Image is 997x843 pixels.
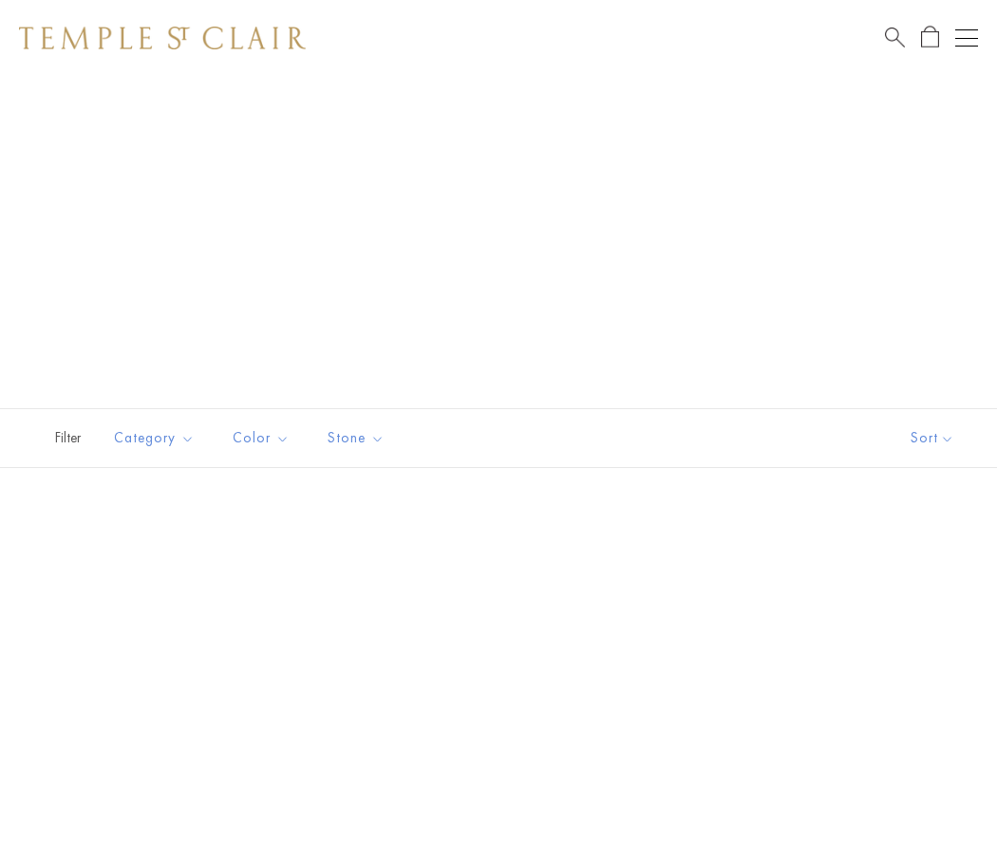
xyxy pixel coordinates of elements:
[868,409,997,467] button: Show sort by
[955,27,978,49] button: Open navigation
[19,27,306,49] img: Temple St. Clair
[313,417,399,459] button: Stone
[318,426,399,450] span: Stone
[223,426,304,450] span: Color
[218,417,304,459] button: Color
[885,26,905,49] a: Search
[921,26,939,49] a: Open Shopping Bag
[104,426,209,450] span: Category
[100,417,209,459] button: Category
